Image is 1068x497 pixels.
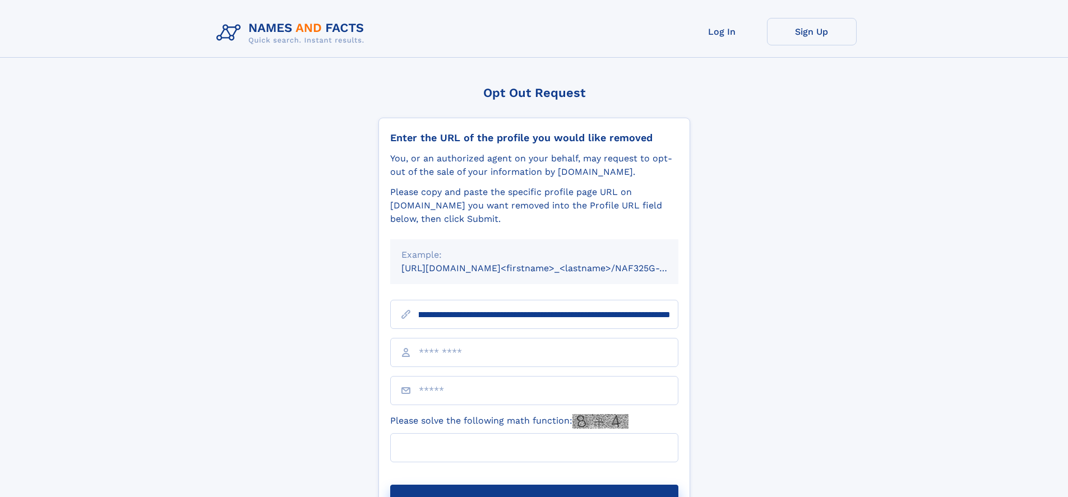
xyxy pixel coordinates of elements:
[390,414,628,429] label: Please solve the following math function:
[212,18,373,48] img: Logo Names and Facts
[767,18,857,45] a: Sign Up
[677,18,767,45] a: Log In
[401,263,700,273] small: [URL][DOMAIN_NAME]<firstname>_<lastname>/NAF325G-xxxxxxxx
[390,132,678,144] div: Enter the URL of the profile you would like removed
[401,248,667,262] div: Example:
[378,86,690,100] div: Opt Out Request
[390,152,678,179] div: You, or an authorized agent on your behalf, may request to opt-out of the sale of your informatio...
[390,185,678,226] div: Please copy and paste the specific profile page URL on [DOMAIN_NAME] you want removed into the Pr...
